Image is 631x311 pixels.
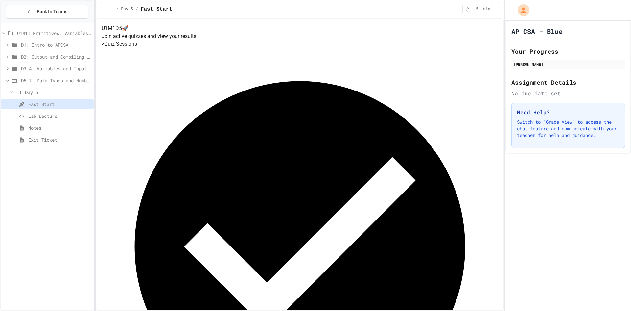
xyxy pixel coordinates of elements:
[483,7,490,12] span: min
[511,27,563,36] h1: AP CSA - Blue
[517,119,619,139] p: Switch to "Grade View" to access the chat feature and communicate with your teacher for help and ...
[37,8,67,15] span: Back to Teams
[513,61,623,67] div: [PERSON_NAME]
[102,32,498,40] p: Join active quizzes and view your results
[511,78,625,87] h2: Assignment Details
[102,40,498,48] h5: > Quiz Sessions
[116,7,118,12] span: /
[517,108,619,116] h3: Need Help?
[25,89,91,96] span: Day 5
[106,7,114,12] span: ...
[511,47,625,56] h2: Your Progress
[28,113,91,119] span: Lab Lecture
[21,53,91,60] span: D2: Output and Compiling Code
[6,5,88,19] button: Back to Teams
[136,7,138,12] span: /
[472,7,482,12] span: 5
[121,7,133,12] span: Day 5
[21,41,91,48] span: D1: Intro to APCSA
[102,24,498,32] h4: U1M1D5 🚀
[17,30,91,37] span: U1M1: Primitives, Variables, Basic I/O
[511,90,625,97] div: No due date set
[21,77,91,84] span: D5-7: Data Types and Number Calculations
[21,65,91,72] span: D3-4: Variables and Input
[28,124,91,131] span: Notes
[511,3,531,18] div: My Account
[141,5,172,13] span: Fast Start
[28,101,91,108] span: Fast Start
[28,136,91,143] span: Exit Ticket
